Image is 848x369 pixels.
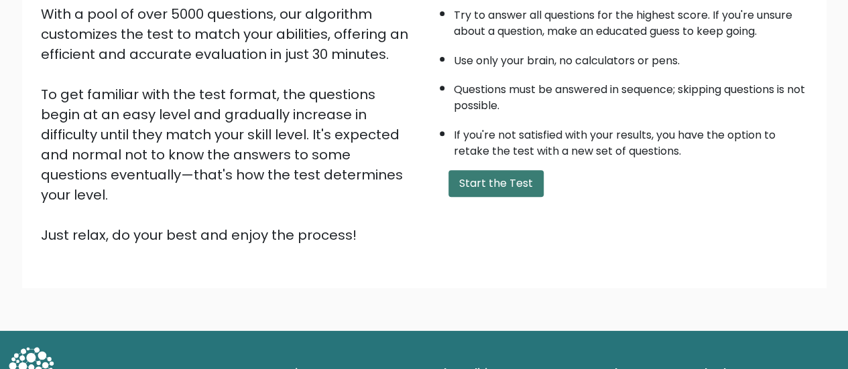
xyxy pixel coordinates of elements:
li: Use only your brain, no calculators or pens. [454,46,808,69]
li: If you're not satisfied with your results, you have the option to retake the test with a new set ... [454,121,808,159]
li: Questions must be answered in sequence; skipping questions is not possible. [454,75,808,114]
button: Start the Test [448,170,544,197]
li: Try to answer all questions for the highest score. If you're unsure about a question, make an edu... [454,1,808,40]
